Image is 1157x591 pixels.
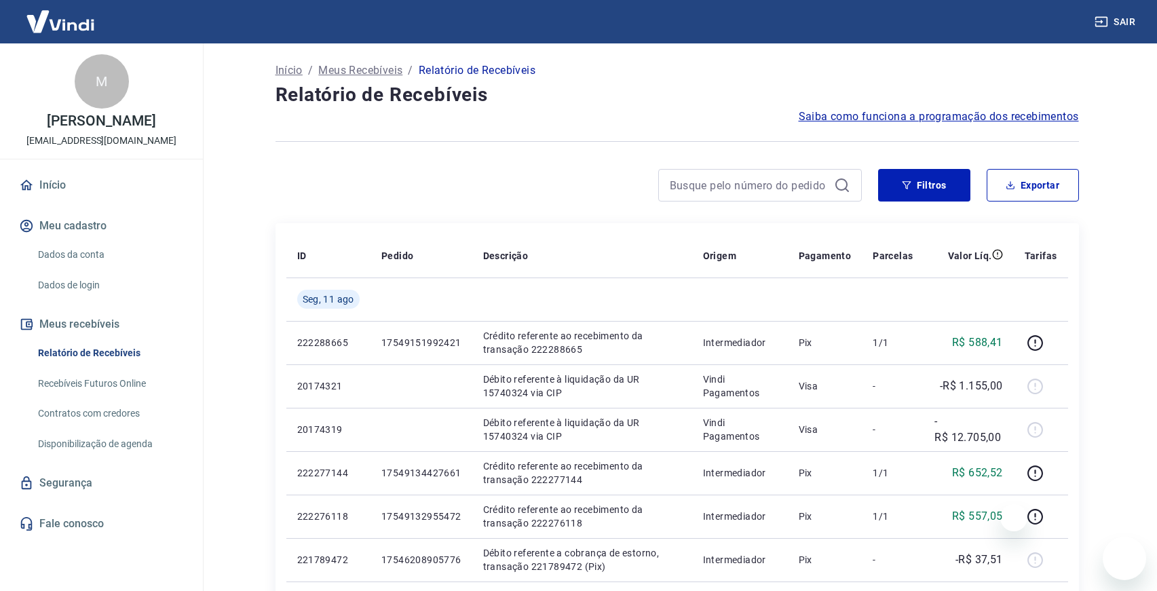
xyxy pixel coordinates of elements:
[703,466,777,480] p: Intermediador
[297,379,360,393] p: 20174321
[33,400,187,427] a: Contratos com credores
[318,62,402,79] a: Meus Recebíveis
[297,336,360,349] p: 222288665
[952,508,1003,525] p: R$ 557,05
[483,373,681,400] p: Débito referente à liquidação da UR 15740324 via CIP
[670,175,829,195] input: Busque pelo número do pedido
[799,336,852,349] p: Pix
[703,416,777,443] p: Vindi Pagamentos
[873,466,913,480] p: 1/1
[297,249,307,263] p: ID
[381,553,461,567] p: 17546208905776
[878,169,970,202] button: Filtros
[483,329,681,356] p: Crédito referente ao recebimento da transação 222288665
[276,81,1079,109] h4: Relatório de Recebíveis
[381,249,413,263] p: Pedido
[703,336,777,349] p: Intermediador
[276,62,303,79] a: Início
[703,510,777,523] p: Intermediador
[297,510,360,523] p: 222276118
[799,510,852,523] p: Pix
[33,339,187,367] a: Relatório de Recebíveis
[948,249,992,263] p: Valor Líq.
[16,1,105,42] img: Vindi
[1000,504,1027,531] iframe: Fechar mensagem
[16,170,187,200] a: Início
[381,466,461,480] p: 17549134427661
[47,114,155,128] p: [PERSON_NAME]
[873,553,913,567] p: -
[955,552,1003,568] p: -R$ 37,51
[799,466,852,480] p: Pix
[308,62,313,79] p: /
[483,459,681,487] p: Crédito referente ao recebimento da transação 222277144
[873,336,913,349] p: 1/1
[483,249,529,263] p: Descrição
[703,553,777,567] p: Intermediador
[1092,9,1141,35] button: Sair
[940,378,1003,394] p: -R$ 1.155,00
[873,249,913,263] p: Parcelas
[26,134,176,148] p: [EMAIL_ADDRESS][DOMAIN_NAME]
[799,553,852,567] p: Pix
[16,509,187,539] a: Fale conosco
[75,54,129,109] div: M
[408,62,413,79] p: /
[703,373,777,400] p: Vindi Pagamentos
[381,336,461,349] p: 17549151992421
[799,423,852,436] p: Visa
[1103,537,1146,580] iframe: Botão para abrir a janela de mensagens
[873,510,913,523] p: 1/1
[33,430,187,458] a: Disponibilização de agenda
[33,271,187,299] a: Dados de login
[33,241,187,269] a: Dados da conta
[33,370,187,398] a: Recebíveis Futuros Online
[297,553,360,567] p: 221789472
[952,335,1003,351] p: R$ 588,41
[16,468,187,498] a: Segurança
[952,465,1003,481] p: R$ 652,52
[303,292,354,306] span: Seg, 11 ago
[297,423,360,436] p: 20174319
[16,211,187,241] button: Meu cadastro
[987,169,1079,202] button: Exportar
[483,546,681,573] p: Débito referente a cobrança de estorno, transação 221789472 (Pix)
[16,309,187,339] button: Meus recebíveis
[419,62,535,79] p: Relatório de Recebíveis
[703,249,736,263] p: Origem
[934,413,1002,446] p: -R$ 12.705,00
[873,423,913,436] p: -
[799,109,1079,125] a: Saiba como funciona a programação dos recebimentos
[873,379,913,393] p: -
[483,503,681,530] p: Crédito referente ao recebimento da transação 222276118
[483,416,681,443] p: Débito referente à liquidação da UR 15740324 via CIP
[1025,249,1057,263] p: Tarifas
[381,510,461,523] p: 17549132955472
[799,249,852,263] p: Pagamento
[799,379,852,393] p: Visa
[297,466,360,480] p: 222277144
